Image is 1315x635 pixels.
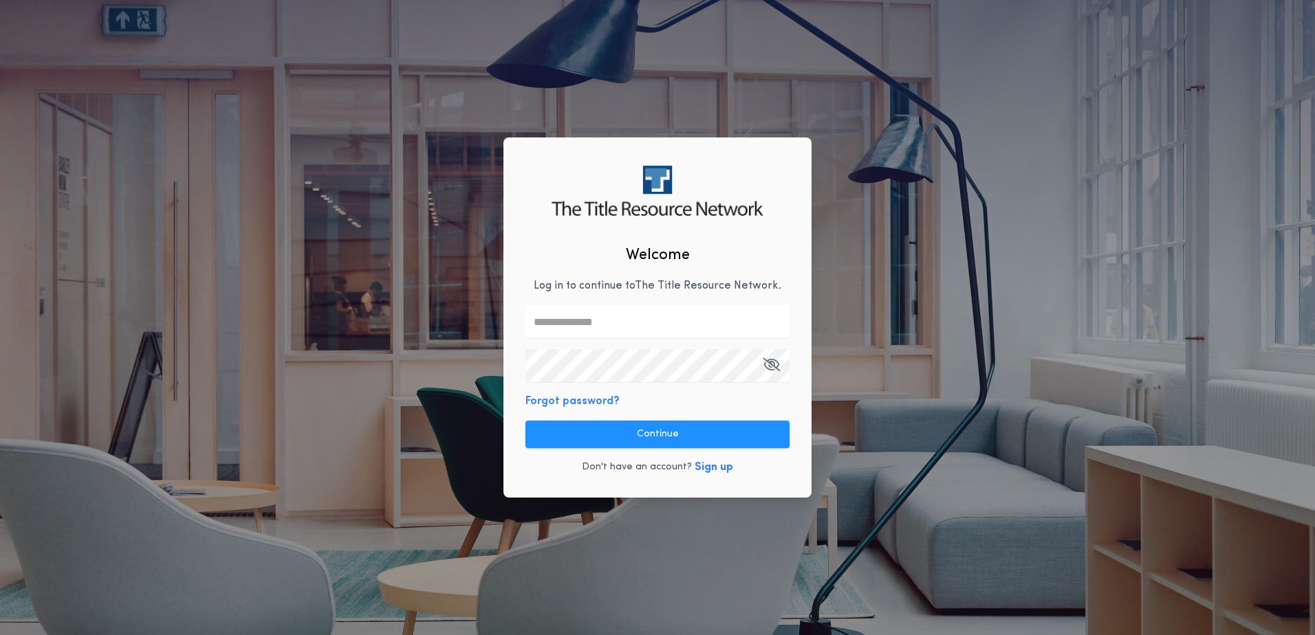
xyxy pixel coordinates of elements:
[525,393,620,410] button: Forgot password?
[525,349,790,382] input: Open Keeper Popup
[763,349,780,382] button: Open Keeper Popup
[525,421,790,448] button: Continue
[695,459,733,476] button: Sign up
[626,244,690,267] h2: Welcome
[582,460,692,474] p: Don't have an account?
[534,278,781,294] p: Log in to continue to The Title Resource Network .
[552,166,763,216] img: logo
